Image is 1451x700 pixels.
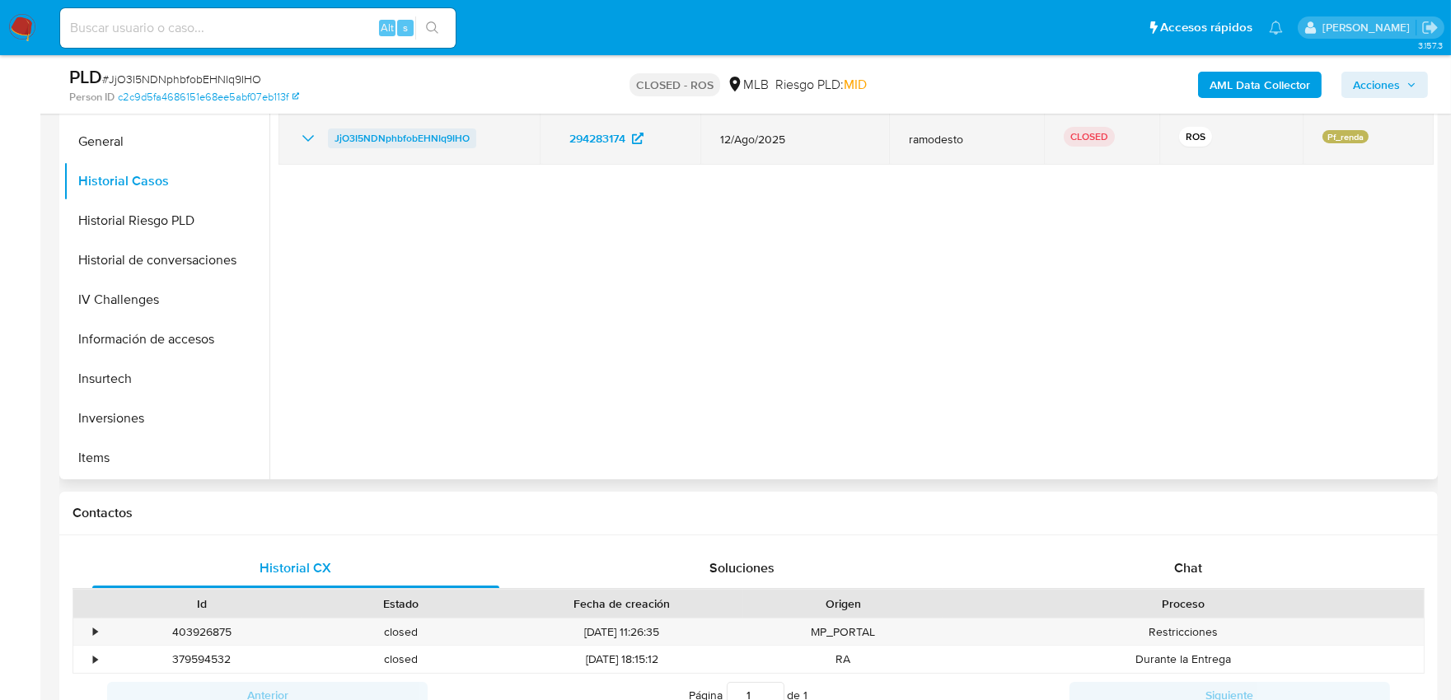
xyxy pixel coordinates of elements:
div: Id [114,595,290,612]
span: Alt [381,20,394,35]
b: AML Data Collector [1210,72,1310,98]
button: Historial Riesgo PLD [63,201,269,240]
span: Riesgo PLD: [775,76,867,94]
span: MID [844,75,867,94]
div: • [93,651,97,667]
span: 3.157.3 [1418,39,1443,52]
button: Acciones [1341,72,1428,98]
span: s [403,20,408,35]
span: Chat [1174,558,1202,577]
div: MP_PORTAL [743,618,943,646]
button: General [63,122,269,161]
button: Información de accesos [63,320,269,359]
button: Inversiones [63,399,269,438]
div: Origen [755,595,931,612]
div: Fecha de creación [512,595,732,612]
div: 403926875 [102,618,302,646]
div: RA [743,646,943,673]
input: Buscar usuario o caso... [60,17,456,39]
b: Person ID [69,90,115,105]
p: sandra.chabay@mercadolibre.com [1322,20,1416,35]
span: Historial CX [260,558,331,577]
a: Salir [1421,19,1439,36]
button: Items [63,438,269,478]
div: Durante la Entrega [943,646,1424,673]
div: Estado [313,595,489,612]
div: closed [302,618,501,646]
button: Historial de conversaciones [63,240,269,280]
div: • [93,624,97,640]
div: MLB [727,76,769,94]
div: Restricciones [943,618,1424,646]
button: Insurtech [63,359,269,399]
div: closed [302,646,501,673]
button: IV Challenges [63,280,269,320]
div: [DATE] 11:26:35 [500,618,743,646]
a: c2c9d5fa4686151e68ee5abf07eb113f [118,90,299,105]
button: search-icon [415,16,449,40]
button: AML Data Collector [1198,72,1322,98]
div: 379594532 [102,646,302,673]
p: CLOSED - ROS [630,73,720,96]
span: # JjO3I5NDNphbfobEHNIq9IHO [102,71,261,87]
span: Soluciones [709,558,775,577]
div: Proceso [954,595,1412,612]
h1: Contactos [73,505,1425,521]
span: Acciones [1353,72,1400,98]
b: PLD [69,63,102,90]
span: Accesos rápidos [1160,19,1252,36]
div: [DATE] 18:15:12 [500,646,743,673]
a: Notificaciones [1269,21,1283,35]
button: Historial Casos [63,161,269,201]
